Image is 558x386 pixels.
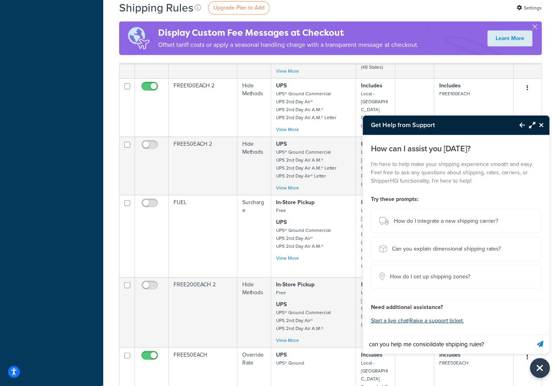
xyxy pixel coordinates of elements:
[276,207,286,214] small: Free
[276,140,287,148] strong: UPS
[276,280,315,289] strong: In-Store Pickup
[237,195,271,277] td: Surcharge
[276,351,287,359] strong: UPS
[439,81,461,90] strong: Includes
[158,39,419,50] p: Offset tariff costs or apply a seasonal handling charge with a transparent message at checkout.
[169,78,237,137] td: FREE100EACH 2
[169,195,237,277] td: FUEL
[237,277,271,347] td: Hide Methods
[119,21,158,55] img: duties-banner-06bc72dcb5fe05cb3f9472aba00be2ae8eb53ab6f0d8bb03d382ba314ac3c341.png
[512,116,525,134] button: Back to Resource Center
[276,218,287,226] strong: UPS
[237,137,271,195] td: Hide Methods
[371,195,542,203] h4: Try these prompts:
[208,1,270,15] a: Upgrade Plan to Add
[169,277,237,347] td: FREE200EACH 2
[394,216,498,227] span: How do I integrate a new shipping carrier?
[371,303,542,311] h4: Need additional assistance?
[371,209,542,233] button: How do I integrate a new shipping carrier?
[363,335,531,354] input: Ask a question
[276,126,299,133] a: View More
[361,289,388,328] small: Local - [GEOGRAPHIC_DATA] Domestic US (48 States)
[276,337,299,344] a: View More
[525,116,536,134] button: Maximize Resource Center
[276,68,299,75] a: View More
[390,271,470,282] span: How do I set up shipping zones?
[361,280,382,289] strong: Includes
[531,334,550,354] button: Send message
[276,90,336,121] small: UPS® Ground Commercial UPS 2nd Day Air® UPS 2nd Day Air A.M.® UPS 2nd Day Air A.M.® Letter
[276,227,331,250] small: UPS® Ground Commercial UPS 2nd Day Air® UPS 2nd Day Air A.M.®
[517,2,542,14] a: Settings
[276,309,331,332] small: UPS® Ground Commercial UPS 2nd Day Air® UPS 2nd Day Air A.M.®
[158,26,419,39] h4: Display Custom Fee Messages at Checkout
[371,237,542,261] button: Can you explain dimensional shipping rates?
[361,198,382,207] strong: Includes
[361,207,388,270] small: Local - [GEOGRAPHIC_DATA] Domestic US (48 States) International International US
[276,300,287,309] strong: UPS
[392,243,501,255] span: Can you explain dimensional shipping rates?
[361,149,388,187] small: Local - [GEOGRAPHIC_DATA] Domestic US (48 States)
[371,265,542,289] button: How do I set up shipping zones?
[276,359,304,367] small: UPS® Ground
[361,351,382,359] strong: Includes
[409,317,464,325] a: Raise a support ticket.
[276,149,336,179] small: UPS® Ground Commercial UPS 2nd Day Air A.M.® UPS 2nd Day Air A.M.® Letter UPS 2nd Day Air® Letter
[371,315,408,326] button: Start a live chat
[371,143,542,154] p: How can I assist you [DATE]?
[439,90,470,97] small: FREE100EACH
[237,78,271,137] td: Hide Methods
[371,160,542,185] p: I'm here to help make your shipping experience smooth and easy. Feel free to ask any questions ab...
[276,81,287,90] strong: UPS
[276,289,286,296] small: Free
[169,137,237,195] td: FREE50EACH 2
[276,198,315,207] strong: In-Store Pickup
[276,255,299,262] a: View More
[361,140,382,148] strong: Includes
[361,90,388,129] small: Local - [GEOGRAPHIC_DATA] Domestic US (48 States)
[371,315,542,326] p: |
[488,31,533,46] a: Learn More
[213,4,265,12] span: Upgrade Plan to Add
[276,184,299,191] a: View More
[536,120,550,130] button: Close Resource Center
[530,358,550,378] button: Close Resource Center
[439,359,468,367] small: FREE50EACH
[439,351,461,359] strong: Includes
[363,116,512,135] h3: Get Help from Support
[361,81,382,90] strong: Includes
